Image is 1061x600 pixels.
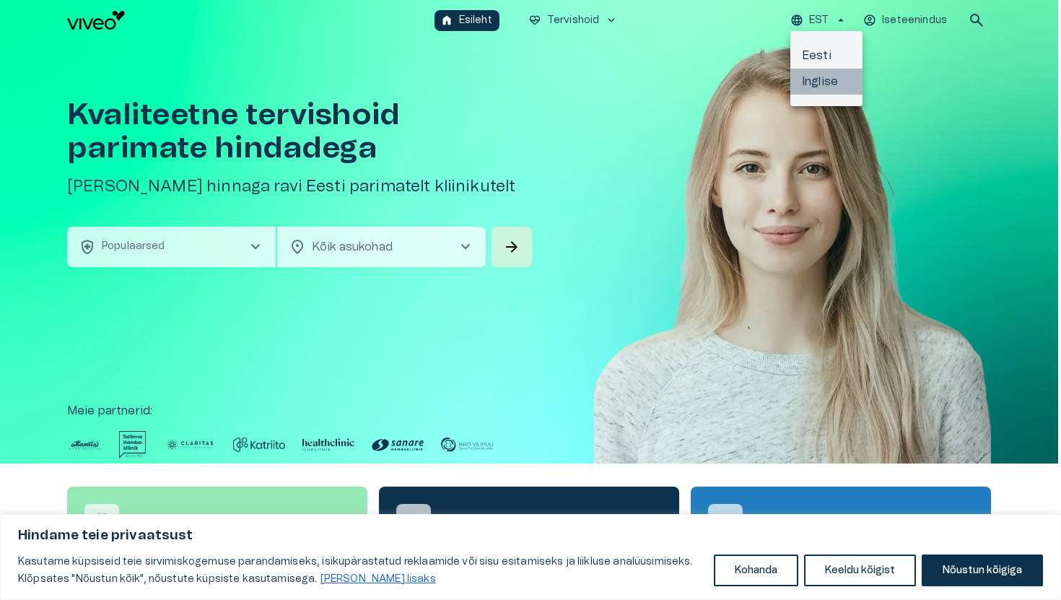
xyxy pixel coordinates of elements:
a: Loe lisaks [320,573,437,585]
p: Hindame teie privaatsust [18,527,1043,544]
button: Kohanda [714,555,798,586]
button: Nõustun kõigiga [922,555,1043,586]
p: Kasutame küpsiseid teie sirvimiskogemuse parandamiseks, isikupärastatud reklaamide või sisu esita... [18,553,703,588]
button: Keeldu kõigist [804,555,916,586]
li: Inglise [790,69,863,95]
li: Eesti [790,43,863,69]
